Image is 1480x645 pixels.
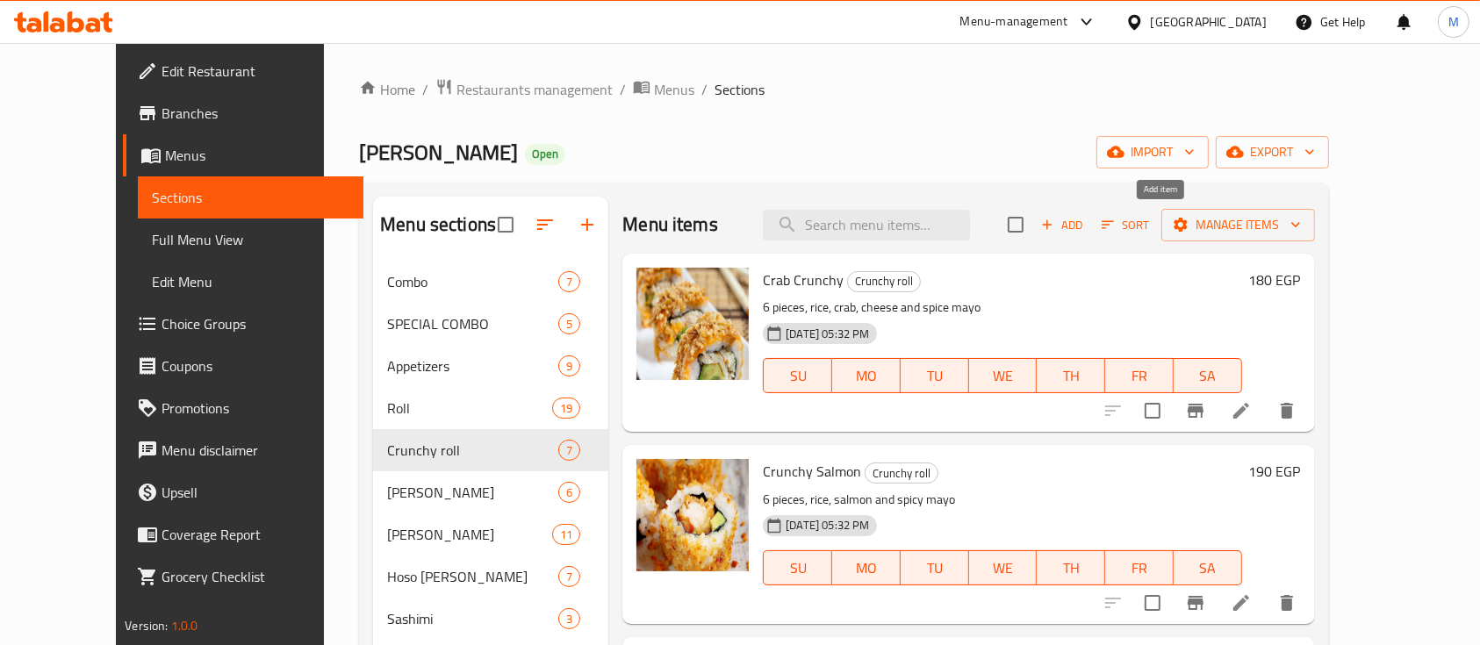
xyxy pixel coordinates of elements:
span: Sections [715,79,765,100]
div: items [558,566,580,587]
div: Menu-management [960,11,1068,32]
a: Upsell [123,471,363,513]
span: 19 [553,400,579,417]
span: [DATE] 05:32 PM [779,326,876,342]
span: [PERSON_NAME] [387,482,558,503]
button: TU [901,358,969,393]
span: MO [839,555,894,581]
span: Select all sections [487,206,524,243]
h2: Menu items [622,211,718,238]
span: 11 [553,527,579,543]
a: Coupons [123,345,363,387]
button: TU [901,550,969,585]
a: Promotions [123,387,363,429]
li: / [620,79,626,100]
a: Choice Groups [123,303,363,345]
span: Hoso [PERSON_NAME] [387,566,558,587]
span: Crunchy roll [848,271,920,291]
span: Sort sections [524,204,566,246]
a: Menus [123,134,363,176]
span: Edit Menu [152,271,349,292]
div: [PERSON_NAME]11 [373,513,608,555]
p: 6 pieces, rice, salmon and spicy mayo [763,489,1241,511]
div: items [558,440,580,461]
div: Crunchy roll [865,462,938,484]
span: Roll [387,398,552,419]
div: [GEOGRAPHIC_DATA] [1151,12,1267,32]
a: Menu disclaimer [123,429,363,471]
button: delete [1266,390,1308,432]
span: Coverage Report [162,524,349,545]
span: [DATE] 05:32 PM [779,517,876,534]
span: 1.0.0 [171,614,198,637]
span: Edit Restaurant [162,61,349,82]
button: WE [969,358,1038,393]
span: Crunchy roll [866,463,938,484]
a: Sections [138,176,363,219]
button: WE [969,550,1038,585]
div: Hoso maki [387,566,558,587]
div: items [552,524,580,545]
button: Sort [1097,211,1154,239]
button: FR [1105,358,1174,393]
span: Select section [997,206,1034,243]
h2: Menu sections [380,211,496,238]
button: import [1096,136,1209,168]
button: MO [832,550,901,585]
span: Promotions [162,398,349,419]
span: Sections [152,187,349,208]
button: export [1216,136,1329,168]
button: TH [1037,358,1105,393]
span: [PERSON_NAME] [387,524,552,545]
span: MO [839,363,894,389]
button: delete [1266,582,1308,624]
span: Manage items [1175,214,1301,236]
span: Open [525,147,565,161]
span: Menus [654,79,694,100]
span: Full Menu View [152,229,349,250]
button: Manage items [1161,209,1315,241]
span: Crab Crunchy [763,267,844,293]
span: Choice Groups [162,313,349,334]
span: SA [1181,363,1235,389]
span: Sashimi [387,608,558,629]
span: SPECIAL COMBO [387,313,558,334]
a: Restaurants management [435,78,613,101]
li: / [701,79,708,100]
span: export [1230,141,1315,163]
span: Restaurants management [456,79,613,100]
div: items [552,398,580,419]
div: SPECIAL COMBO5 [373,303,608,345]
nav: breadcrumb [359,78,1328,101]
span: SU [771,555,825,581]
span: M [1448,12,1459,32]
span: FR [1112,555,1167,581]
span: TH [1044,555,1098,581]
p: 6 pieces, rice, crab, cheese and spice mayo [763,297,1241,319]
span: Crunchy Salmon [763,458,861,484]
span: Menu disclaimer [162,440,349,461]
button: FR [1105,550,1174,585]
div: Roll19 [373,387,608,429]
span: Appetizers [387,355,558,376]
div: items [558,482,580,503]
img: Crunchy Salmon [636,459,749,571]
button: Add section [566,204,608,246]
span: Version: [125,614,168,637]
span: 6 [559,484,579,501]
a: Menus [633,78,694,101]
button: TH [1037,550,1105,585]
span: TH [1044,363,1098,389]
span: Sort items [1090,211,1161,239]
a: Edit Menu [138,261,363,303]
span: Combo [387,271,558,292]
span: Coupons [162,355,349,376]
span: Grocery Checklist [162,566,349,587]
span: TU [908,363,962,389]
a: Edit menu item [1231,592,1252,613]
a: Branches [123,92,363,134]
div: Sashimi3 [373,598,608,640]
h6: 190 EGP [1249,459,1301,484]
